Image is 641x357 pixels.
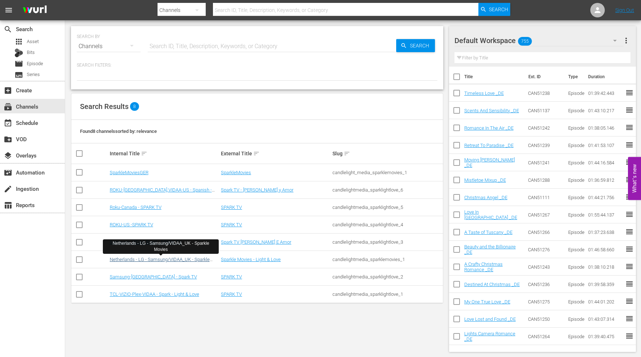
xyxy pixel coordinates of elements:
[221,205,242,210] a: SPARK TV
[407,39,435,52] span: Search
[525,136,565,154] td: CAN51239
[464,244,516,255] a: Beauty and the Billionaire _DE
[221,274,242,280] a: SPARK TV
[464,177,506,183] a: Mistletoe Mixup _DE
[332,149,442,158] div: Slug
[332,205,442,210] div: candlelightmedia_sparklightlove_5
[585,276,625,293] td: 01:39:58.359
[585,102,625,119] td: 01:43:10.217
[625,297,634,306] span: reorder
[628,157,641,200] button: Open Feedback Widget
[525,293,565,310] td: CAN51275
[464,143,514,148] a: Retreat To Paradise _DE
[564,67,584,87] th: Type
[454,30,624,51] div: Default Workspace
[565,154,585,171] td: Episode
[464,316,516,322] a: Love Lost and Found _DE
[625,262,634,271] span: reorder
[110,187,215,198] a: ROKU-[GEOGRAPHIC_DATA],VIDAA-US - Spanish - Spark TV - [PERSON_NAME] y Amor
[585,223,625,241] td: 01:37:23.638
[332,222,442,227] div: candlelightmedia_sparklightlove_4
[4,185,12,193] span: Ingestion
[584,67,627,87] th: Duration
[565,136,585,154] td: Episode
[622,32,630,49] button: more_vert
[110,274,197,280] a: Samsung-[GEOGRAPHIC_DATA] - Spark TV
[565,310,585,328] td: Episode
[565,258,585,276] td: Episode
[525,154,565,171] td: CAN51241
[221,257,281,262] a: Sparkle Movies - Light & Love
[525,102,565,119] td: CAN51137
[4,119,12,127] span: Schedule
[525,84,565,102] td: CAN51238
[221,291,242,297] a: SPARK TV
[585,258,625,276] td: 01:38:10.218
[110,170,148,175] a: SparkleMoviesGER
[625,193,634,201] span: reorder
[4,102,12,111] span: Channels
[110,291,199,297] a: TCL-VIZIO-Plex-VIDAA - Spark - Light & Love
[4,86,12,95] span: Create
[110,257,213,268] a: Netherlands - LG - Samsung/VIDAA_UK - Sparkle Movies
[525,258,565,276] td: CAN51243
[622,36,630,45] span: more_vert
[332,170,442,175] div: candlelight_media_sparklemovies_1
[110,149,219,158] div: Internal Title
[525,310,565,328] td: CAN51250
[585,136,625,154] td: 01:41:53.107
[565,328,585,345] td: Episode
[625,210,634,219] span: reorder
[344,150,350,157] span: sort
[525,119,565,136] td: CAN51242
[464,209,517,220] a: Love In [GEOGRAPHIC_DATA] _DE
[464,195,507,200] a: Christmas Angel _DE
[585,119,625,136] td: 01:38:05.146
[625,123,634,132] span: reorder
[4,168,12,177] span: Automation
[253,150,260,157] span: sort
[332,257,442,262] div: candlelightmedia_sparklemovies_1
[585,206,625,223] td: 01:55:44.137
[464,331,515,342] a: Lights Camera Romance _DE
[565,276,585,293] td: Episode
[585,189,625,206] td: 01:44:21.756
[585,328,625,345] td: 01:39:40.475
[518,34,532,49] span: 755
[565,223,585,241] td: Episode
[625,88,634,97] span: reorder
[106,240,216,253] div: Netherlands - LG - Samsung/VIDAA_UK - Sparkle Movies
[464,157,515,168] a: Moving [PERSON_NAME] _DE
[14,71,23,79] span: Series
[27,71,40,78] span: Series
[130,102,139,111] span: 8
[77,62,437,68] p: Search Filters:
[565,293,585,310] td: Episode
[585,293,625,310] td: 01:44:01.202
[14,59,23,68] span: Episode
[585,171,625,189] td: 01:36:59.812
[585,241,625,258] td: 01:46:58.660
[27,49,35,56] span: Bits
[565,102,585,119] td: Episode
[464,299,510,304] a: My One True Love _DE
[625,332,634,340] span: reorder
[4,151,12,160] span: Overlays
[525,276,565,293] td: CAN51236
[525,328,565,345] td: CAN51264
[80,102,129,111] span: Search Results
[110,205,162,210] a: Roku-Canada - SPARK TV
[565,84,585,102] td: Episode
[625,158,634,167] span: reorder
[565,241,585,258] td: Episode
[332,274,442,280] div: candlelightmedia_sparklightlove_2
[464,91,504,96] a: Timeless Love _DE
[565,119,585,136] td: Episode
[27,38,39,45] span: Asset
[332,291,442,297] div: candlelightmedia_sparklightlove_1
[525,241,565,258] td: CAN51276
[615,7,634,13] a: Sign Out
[464,108,519,113] a: Scents And Sensibility _DE
[464,67,524,87] th: Title
[4,201,12,210] span: Reports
